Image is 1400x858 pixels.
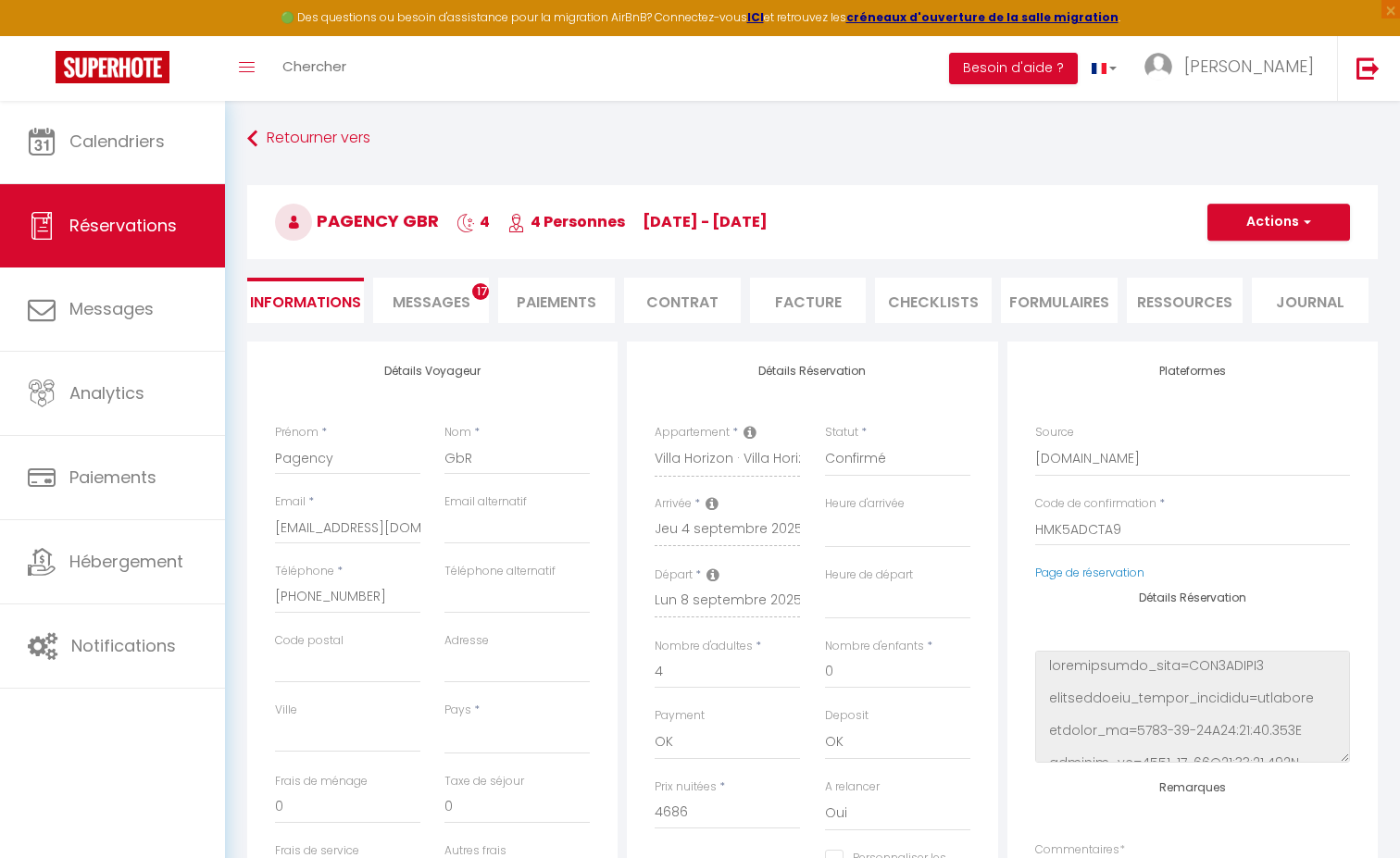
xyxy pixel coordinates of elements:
[507,211,625,232] span: 4 Personnes
[444,773,524,790] label: Taxe de séjour
[71,634,176,657] span: Notifications
[825,424,858,441] label: Statut
[444,702,471,719] label: Pays
[655,778,717,796] label: Prix nuitées
[444,632,489,650] label: Adresse
[825,495,905,513] label: Heure d'arrivée
[643,211,768,232] span: [DATE] - [DATE]
[1184,55,1314,78] span: [PERSON_NAME]
[846,9,1119,25] a: créneaux d'ouverture de la salle migration
[275,209,439,232] span: Pagency GbR
[825,778,880,796] label: A relancer
[444,424,471,441] label: Nom
[1131,36,1337,101] a: ... [PERSON_NAME]
[1252,278,1369,323] li: Journal
[875,278,992,323] li: CHECKLISTS
[393,292,470,313] span: Messages
[1207,204,1350,241] button: Actions
[949,53,1078,84] button: Besoin d'aide ?
[472,283,489,300] span: 17
[1127,278,1244,323] li: Ressources
[69,130,165,153] span: Calendriers
[1035,495,1156,513] label: Code de confirmation
[747,9,764,25] a: ICI
[655,365,969,378] h4: Détails Réservation
[825,638,924,655] label: Nombre d'enfants
[655,424,730,441] label: Appartement
[275,702,297,719] label: Ville
[655,566,693,584] label: Départ
[69,297,154,320] span: Messages
[275,424,319,441] label: Prénom
[69,214,177,237] span: Réservations
[1035,365,1350,378] h4: Plateformes
[69,466,156,489] span: Paiements
[247,122,1378,155] a: Retourner vers
[247,278,364,323] li: Informations
[275,365,590,378] h4: Détails Voyageur
[69,381,144,404] span: Analytics
[275,773,368,790] label: Frais de ménage
[624,278,741,323] li: Contrat
[825,707,869,725] label: Deposit
[275,493,306,511] label: Email
[275,632,344,650] label: Code postal
[69,550,183,573] span: Hébergement
[655,638,753,655] label: Nombre d'adultes
[56,51,169,83] img: Super Booking
[15,7,70,63] button: Ouvrir le widget de chat LiveChat
[275,563,334,580] label: Téléphone
[825,566,913,584] label: Heure de départ
[1035,565,1144,580] a: Page de réservation
[1144,53,1172,81] img: ...
[456,211,490,232] span: 4
[655,495,692,513] label: Arrivée
[1035,781,1350,794] h4: Remarques
[655,707,705,725] label: Payment
[1035,424,1074,441] label: Source
[498,278,615,323] li: Paiements
[750,278,867,323] li: Facture
[444,493,527,511] label: Email alternatif
[1356,56,1380,80] img: logout
[444,563,556,580] label: Téléphone alternatif
[1001,278,1118,323] li: FORMULAIRES
[269,36,360,101] a: Chercher
[282,56,346,76] span: Chercher
[1035,591,1350,604] h4: Détails Réservation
